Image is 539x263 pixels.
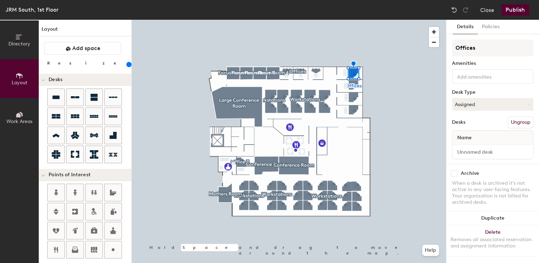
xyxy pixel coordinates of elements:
[453,20,478,34] button: Details
[446,211,539,225] button: Duplicate
[47,60,125,66] div: Resize
[44,42,121,55] button: Add space
[456,72,519,80] input: Add amenities
[452,120,465,125] div: Desks
[49,77,62,82] span: Desks
[480,4,494,16] button: Close
[6,118,32,124] span: Work Areas
[49,172,91,178] span: Points of Interest
[461,171,479,176] div: Archive
[451,237,535,249] div: Removes all associated reservation and assignment information
[422,245,439,256] button: Help
[446,225,539,256] button: DeleteRemoves all associated reservation and assignment information
[8,41,30,47] span: Directory
[454,131,475,144] span: Name
[6,5,58,14] div: JRM South, 1st Floor
[478,20,504,34] button: Policies
[452,98,533,111] button: Assigned
[508,116,533,128] button: Ungroup
[452,61,533,66] div: Amenities
[12,80,27,86] span: Layout
[452,90,533,95] div: Desk Type
[451,6,458,13] img: Undo
[72,45,100,52] span: Add space
[501,4,529,16] button: Publish
[39,25,131,36] h1: Layout
[454,147,532,157] input: Unnamed desk
[452,180,533,206] div: When a desk is archived it's not active in any user-facing features. Your organization is not bil...
[462,6,469,13] img: Redo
